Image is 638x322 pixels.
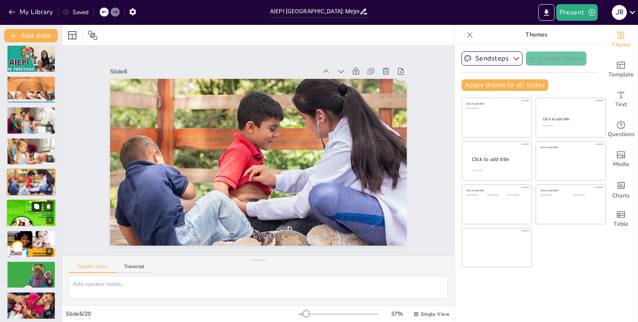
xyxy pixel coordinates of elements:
[387,310,407,318] div: 37 %
[7,230,56,258] div: 8
[46,217,54,224] div: 7
[615,100,627,109] span: Text
[466,102,526,105] div: Click to add title
[476,25,596,45] p: Themes
[43,310,53,317] div: 10
[604,174,638,204] div: Add charts and graphs
[472,156,525,163] div: Click to add title
[487,194,505,196] div: Click to add text
[46,63,53,70] div: 2
[604,144,638,174] div: Add images, graphics, shapes or video
[32,202,42,212] button: Duplicate Slide
[611,40,631,49] span: Theme
[119,52,326,82] div: Slide 6
[44,202,54,212] button: Delete Slide
[542,125,598,127] div: Click to add text
[472,170,524,172] div: Click to add body
[608,130,635,139] span: Questions
[604,204,638,234] div: Add a table
[604,55,638,85] div: Add ready made slides
[604,115,638,144] div: Get real-time input from your audience
[466,107,526,110] div: Click to add text
[540,189,600,192] div: Click to add title
[46,93,53,101] div: 3
[461,79,548,91] button: Apply theme to all slides
[270,5,359,17] input: Insert title
[7,168,56,196] div: 6
[573,194,599,196] div: Click to add text
[7,261,56,288] div: 9
[66,310,299,318] div: Slide 6 / 20
[612,5,627,20] div: J R
[7,76,56,103] div: 3
[466,189,526,192] div: Click to add title
[88,30,98,40] span: Position
[461,51,523,66] button: Sendsteps
[466,194,485,196] div: Click to add text
[604,25,638,55] div: Change the overall theme
[6,5,56,19] button: My Library
[556,4,598,21] button: Present
[6,199,56,227] div: 7
[540,145,600,149] div: Click to add title
[540,194,567,196] div: Click to add text
[69,264,116,273] button: Speaker Notes
[526,51,586,66] button: Create theme
[46,186,53,193] div: 6
[7,138,56,165] div: 5
[63,8,88,16] div: Saved
[46,278,53,286] div: 9
[538,4,555,21] button: Export to PowerPoint
[46,155,53,163] div: 5
[421,311,449,317] span: Single View
[46,248,53,255] div: 8
[4,29,58,42] button: Add slide
[46,124,53,132] div: 4
[613,160,629,169] span: Media
[507,194,526,196] div: Click to add text
[7,292,56,319] div: 10
[612,191,630,200] span: Charts
[609,70,634,79] span: Template
[7,107,56,134] div: 4
[613,220,628,229] span: Table
[66,29,79,42] div: Layout
[604,85,638,115] div: Add text boxes
[7,45,56,72] div: 2
[612,4,627,21] button: J R
[543,117,598,122] div: Click to add title
[116,264,153,273] button: Transcript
